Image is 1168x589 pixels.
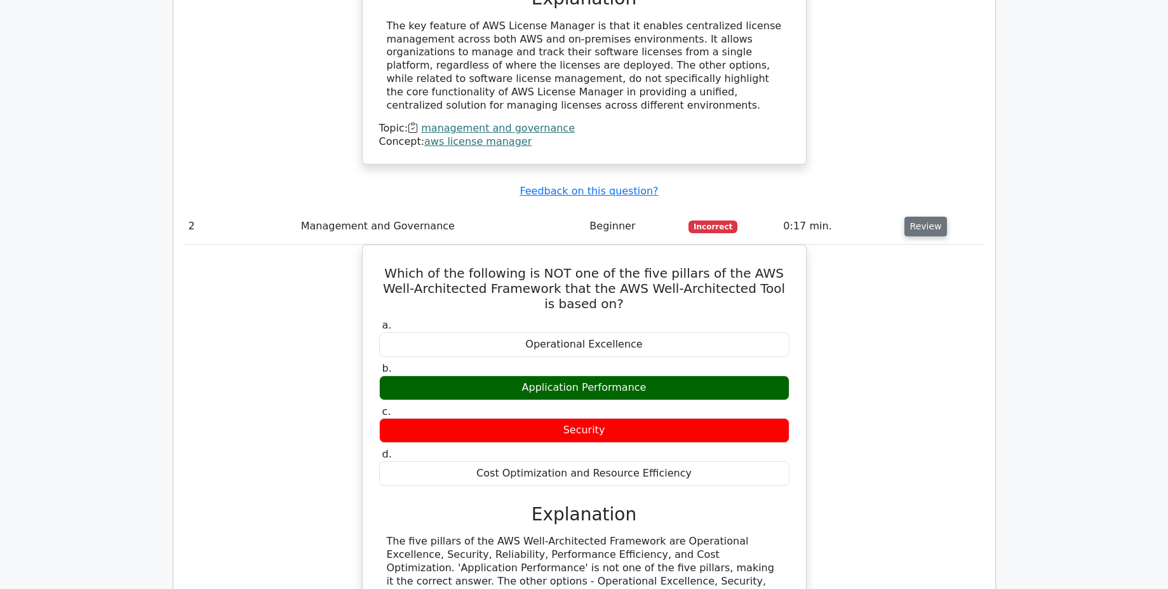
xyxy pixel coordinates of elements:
[379,376,789,400] div: Application Performance
[378,266,791,311] h5: Which of the following is NOT one of the five pillars of the AWS Well-Architected Framework that ...
[379,122,789,135] div: Topic:
[382,319,392,331] span: a.
[688,220,737,233] span: Incorrect
[296,208,585,245] td: Management and Governance
[904,217,948,236] button: Review
[387,20,782,112] div: The key feature of AWS License Manager is that it enables centralized license management across b...
[520,185,658,197] a: Feedback on this question?
[379,135,789,149] div: Concept:
[379,418,789,443] div: Security
[778,208,899,245] td: 0:17 min.
[421,122,575,134] a: management and governance
[584,208,683,245] td: Beginner
[379,461,789,486] div: Cost Optimization and Resource Efficiency
[424,135,532,147] a: aws license manager
[379,332,789,357] div: Operational Excellence
[184,208,296,245] td: 2
[382,448,392,460] span: d.
[382,362,392,374] span: b.
[387,504,782,525] h3: Explanation
[382,405,391,417] span: c.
